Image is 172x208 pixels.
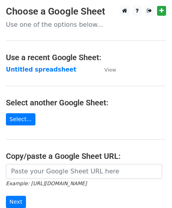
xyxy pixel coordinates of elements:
h3: Choose a Google Sheet [6,6,166,17]
p: Use one of the options below... [6,20,166,29]
small: Example: [URL][DOMAIN_NAME] [6,180,87,186]
a: Select... [6,113,35,125]
a: View [96,66,116,73]
a: Untitled spreadsheet [6,66,76,73]
input: Next [6,196,26,208]
h4: Select another Google Sheet: [6,98,166,107]
h4: Use a recent Google Sheet: [6,53,166,62]
small: View [104,67,116,73]
input: Paste your Google Sheet URL here [6,164,162,179]
h4: Copy/paste a Google Sheet URL: [6,151,166,161]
